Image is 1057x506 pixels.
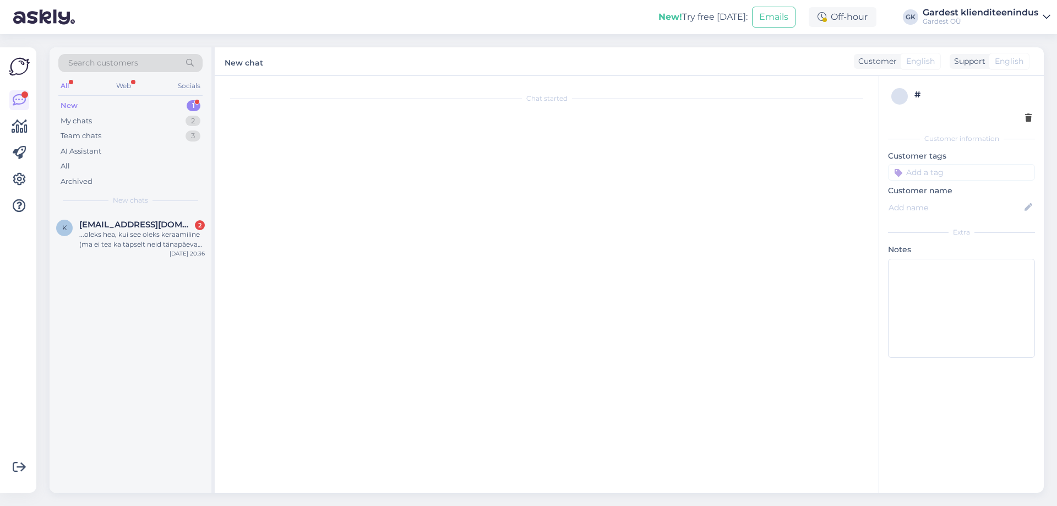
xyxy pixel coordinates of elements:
[9,56,30,77] img: Askly Logo
[888,134,1035,144] div: Customer information
[658,12,682,22] b: New!
[903,9,918,25] div: GK
[176,79,203,93] div: Socials
[923,8,1050,26] a: Gardest klienditeenindusGardest OÜ
[61,161,70,172] div: All
[923,8,1038,17] div: Gardest klienditeenindus
[995,56,1023,67] span: English
[888,244,1035,255] p: Notes
[114,79,133,93] div: Web
[809,7,876,27] div: Off-hour
[58,79,71,93] div: All
[226,94,868,104] div: Chat started
[888,227,1035,237] div: Extra
[888,164,1035,181] input: Add a tag
[61,146,101,157] div: AI Assistant
[170,249,205,258] div: [DATE] 20:36
[186,116,200,127] div: 2
[61,116,92,127] div: My chats
[62,224,67,232] span: k
[61,176,92,187] div: Archived
[186,130,200,142] div: 3
[658,10,748,24] div: Try free [DATE]:
[888,150,1035,162] p: Customer tags
[854,56,897,67] div: Customer
[225,54,263,69] label: New chat
[888,185,1035,197] p: Customer name
[914,88,1032,101] div: #
[113,195,148,205] span: New chats
[61,130,101,142] div: Team chats
[187,100,200,111] div: 1
[195,220,205,230] div: 2
[906,56,935,67] span: English
[752,7,796,28] button: Emails
[923,17,1038,26] div: Gardest OÜ
[61,100,78,111] div: New
[68,57,138,69] span: Search customers
[79,230,205,249] div: ...oleks hea, kui see oleks keraamiline (ma ei tea ka täpselt neid tänapäeva materjale), mis talv...
[950,56,985,67] div: Support
[889,202,1022,214] input: Add name
[79,220,194,230] span: kaie69235@gmail.com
